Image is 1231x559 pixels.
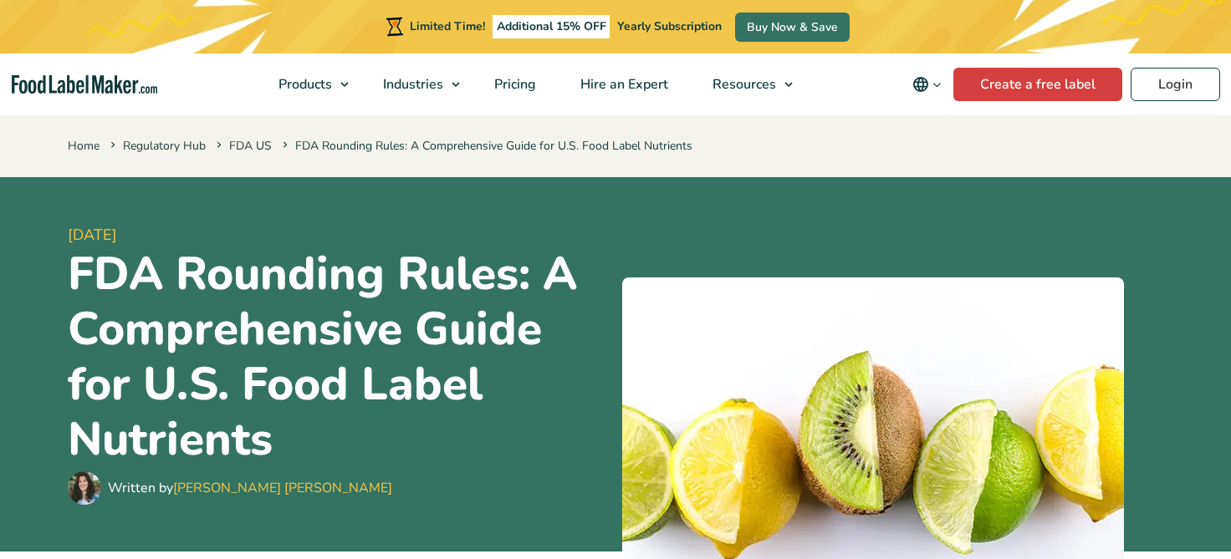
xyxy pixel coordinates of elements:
[493,15,610,38] span: Additional 15% OFF
[559,53,687,115] a: Hire an Expert
[472,53,554,115] a: Pricing
[108,478,392,498] div: Written by
[12,75,157,94] a: Food Label Maker homepage
[361,53,468,115] a: Industries
[1131,68,1220,101] a: Login
[378,75,445,94] span: Industries
[68,471,101,505] img: Maria Abi Hanna - Food Label Maker
[68,138,100,154] a: Home
[410,18,485,34] span: Limited Time!
[123,138,206,154] a: Regulatory Hub
[68,246,609,467] h1: FDA Rounding Rules: A Comprehensive Guide for U.S. Food Label Nutrients
[173,479,392,497] a: [PERSON_NAME] [PERSON_NAME]
[273,75,334,94] span: Products
[617,18,722,34] span: Yearly Subscription
[901,68,953,101] button: Change language
[229,138,272,154] a: FDA US
[279,138,692,154] span: FDA Rounding Rules: A Comprehensive Guide for U.S. Food Label Nutrients
[735,13,850,42] a: Buy Now & Save
[707,75,778,94] span: Resources
[691,53,801,115] a: Resources
[257,53,357,115] a: Products
[953,68,1122,101] a: Create a free label
[575,75,670,94] span: Hire an Expert
[489,75,538,94] span: Pricing
[68,224,609,246] span: [DATE]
